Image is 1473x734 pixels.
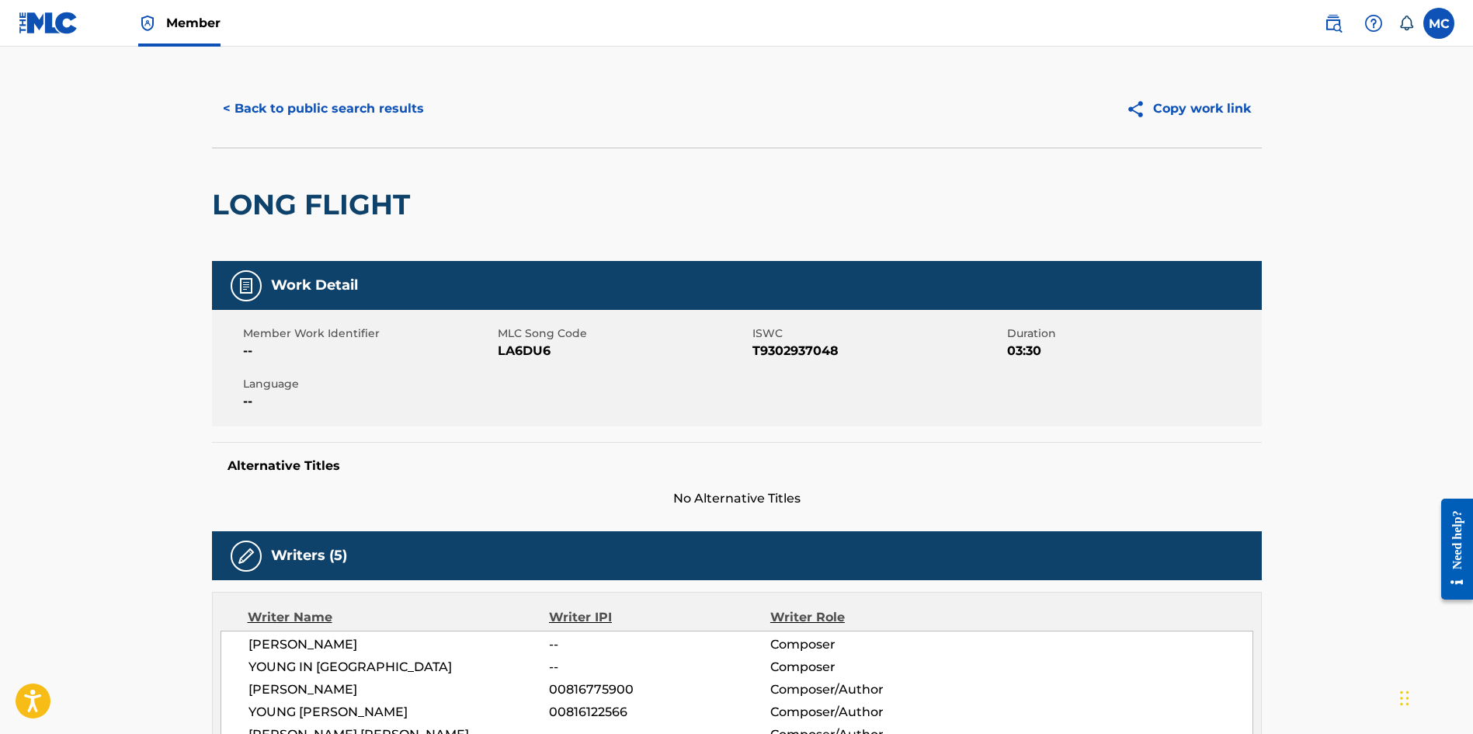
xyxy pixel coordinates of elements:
img: Top Rightsholder [138,14,157,33]
div: Writer Role [770,608,971,627]
span: MLC Song Code [498,325,749,342]
img: Writers [237,547,255,565]
span: [PERSON_NAME] [248,635,550,654]
img: search [1324,14,1343,33]
span: 00816122566 [549,703,770,722]
a: Public Search [1318,8,1349,39]
iframe: Chat Widget [1395,659,1473,734]
span: -- [549,658,770,677]
span: Composer [770,658,971,677]
span: T9302937048 [752,342,1003,360]
span: -- [243,342,494,360]
span: Member [166,14,221,32]
span: [PERSON_NAME] [248,680,550,699]
iframe: Resource Center [1430,487,1473,612]
span: ISWC [752,325,1003,342]
img: Copy work link [1126,99,1153,119]
span: YOUNG [PERSON_NAME] [248,703,550,722]
span: -- [243,392,494,411]
h5: Alternative Titles [228,458,1246,474]
div: Writer IPI [549,608,770,627]
span: Duration [1007,325,1258,342]
span: Composer [770,635,971,654]
div: Drag [1400,675,1409,722]
h2: LONG FLIGHT [212,187,418,222]
span: YOUNG IN [GEOGRAPHIC_DATA] [248,658,550,677]
span: Composer/Author [770,703,971,722]
h5: Writers (5) [271,547,347,565]
div: Help [1358,8,1389,39]
span: -- [549,635,770,654]
div: User Menu [1423,8,1454,39]
img: Work Detail [237,277,255,295]
button: < Back to public search results [212,89,435,128]
span: No Alternative Titles [212,489,1262,508]
span: Composer/Author [770,680,971,699]
div: Writer Name [248,608,550,627]
div: Notifications [1398,16,1414,31]
img: help [1364,14,1383,33]
span: 00816775900 [549,680,770,699]
span: 03:30 [1007,342,1258,360]
span: Language [243,376,494,392]
button: Copy work link [1115,89,1262,128]
h5: Work Detail [271,277,358,294]
span: LA6DU6 [498,342,749,360]
span: Member Work Identifier [243,325,494,342]
img: MLC Logo [19,12,78,34]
